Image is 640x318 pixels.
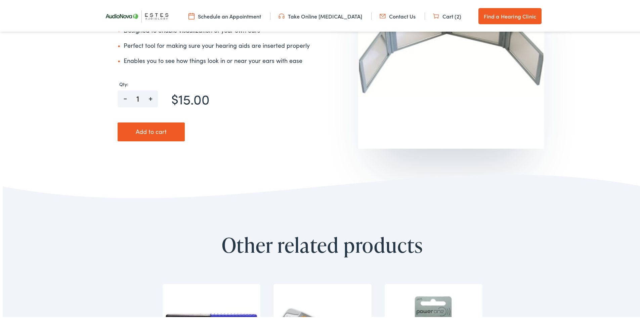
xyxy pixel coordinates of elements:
img: utility icon [380,11,386,19]
h2: Other related products [101,232,544,256]
img: utility icon [433,11,439,19]
a: Take Online [MEDICAL_DATA] [279,11,362,19]
span: + [143,89,158,100]
span: $ [171,88,178,107]
a: Schedule an Appointment [188,11,261,19]
img: utility icon [188,11,195,19]
span: - [118,89,133,100]
li: Enables you to see how things look in or near your ears with ease [118,55,323,64]
li: Perfect tool for making sure your hearing aids are inserted properly [118,39,323,48]
img: utility icon [279,11,285,19]
bdi: 15.00 [171,88,210,107]
a: Cart (2) [433,11,461,19]
a: Find a Hearing Clinic [478,7,542,23]
label: Qty: [118,80,321,86]
a: Contact Us [380,11,416,19]
button: Add to cart [118,121,185,140]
